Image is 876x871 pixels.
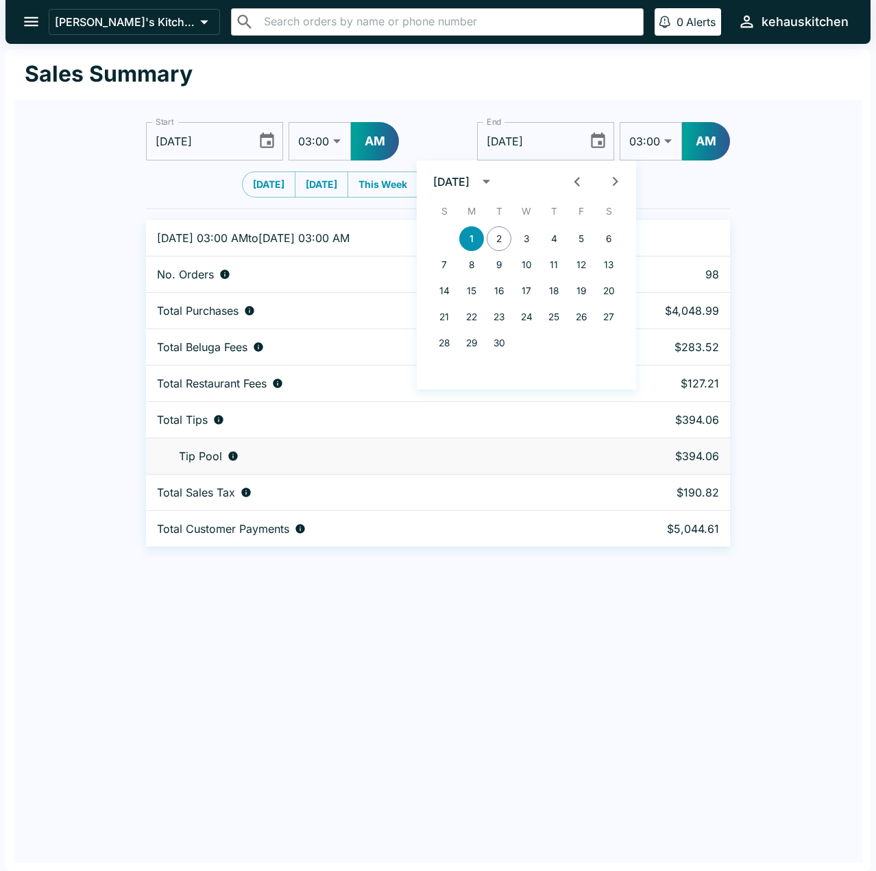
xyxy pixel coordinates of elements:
[260,12,637,32] input: Search orders by name or phone number
[542,226,566,251] button: 4
[157,449,566,463] div: Tips unclaimed by a waiter
[157,304,239,318] p: Total Purchases
[156,116,173,128] label: Start
[686,15,716,29] p: Alerts
[157,340,566,354] div: Fees paid by diners to Beluga
[487,278,511,303] button: 16
[459,278,484,303] button: 15
[677,15,683,29] p: 0
[157,522,566,536] div: Total amount paid for orders by diners
[14,4,49,39] button: open drawer
[514,226,539,251] button: 3
[564,169,589,194] button: Previous month
[588,413,719,427] p: $394.06
[583,126,613,156] button: Choose date, selected date is Sep 1, 2025
[487,226,511,251] button: 2
[596,305,621,329] button: 27
[157,522,289,536] p: Total Customer Payments
[569,252,594,277] button: 12
[542,198,566,225] span: Thursday
[588,522,719,536] p: $5,044.61
[588,267,719,281] p: 98
[596,252,621,277] button: 13
[588,449,719,463] p: $394.06
[487,331,511,355] button: 30
[157,486,235,499] p: Total Sales Tax
[569,278,594,303] button: 19
[146,122,247,160] input: mm/dd/yyyy
[157,486,566,499] div: Sales tax paid by diners
[514,252,539,277] button: 10
[487,252,511,277] button: 9
[25,60,193,88] h1: Sales Summary
[514,278,539,303] button: 17
[569,226,594,251] button: 5
[596,278,621,303] button: 20
[459,331,484,355] button: 29
[157,340,247,354] p: Total Beluga Fees
[732,7,854,36] button: kehauskitchen
[588,377,719,390] p: $127.21
[569,305,594,329] button: 26
[487,198,511,225] span: Tuesday
[542,252,566,277] button: 11
[433,175,470,189] div: [DATE]
[514,305,539,329] button: 24
[588,340,719,354] p: $283.52
[588,304,719,318] p: $4,048.99
[588,486,719,499] p: $190.82
[432,252,457,277] button: 7
[432,305,457,329] button: 21
[542,278,566,303] button: 18
[432,278,457,303] button: 14
[682,122,730,160] button: AM
[603,169,628,194] button: Next month
[157,304,566,318] div: Aggregate order subtotals
[459,226,484,251] button: 1
[157,413,566,427] div: Combined individual and pooled tips
[474,169,499,194] button: calendar view is open, switch to year view
[55,15,195,29] p: [PERSON_NAME]'s Kitchen
[157,267,214,281] p: No. Orders
[157,231,566,245] p: [DATE] 03:00 AM to [DATE] 03:00 AM
[762,14,849,30] div: kehauskitchen
[157,377,566,390] div: Fees paid by diners to restaurant
[157,377,267,390] p: Total Restaurant Fees
[49,9,220,35] button: [PERSON_NAME]'s Kitchen
[514,198,539,225] span: Wednesday
[432,198,457,225] span: Sunday
[157,267,566,281] div: Number of orders placed
[432,331,457,355] button: 28
[487,305,511,329] button: 23
[348,171,418,198] button: This Week
[459,198,484,225] span: Monday
[459,305,484,329] button: 22
[252,126,282,156] button: Choose date, selected date is Aug 1, 2025
[569,198,594,225] span: Friday
[596,226,621,251] button: 6
[157,413,208,427] p: Total Tips
[242,171,295,198] button: [DATE]
[295,171,348,198] button: [DATE]
[477,122,578,160] input: mm/dd/yyyy
[487,116,502,128] label: End
[596,198,621,225] span: Saturday
[542,305,566,329] button: 25
[179,449,222,463] p: Tip Pool
[459,252,484,277] button: 8
[351,122,399,160] button: AM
